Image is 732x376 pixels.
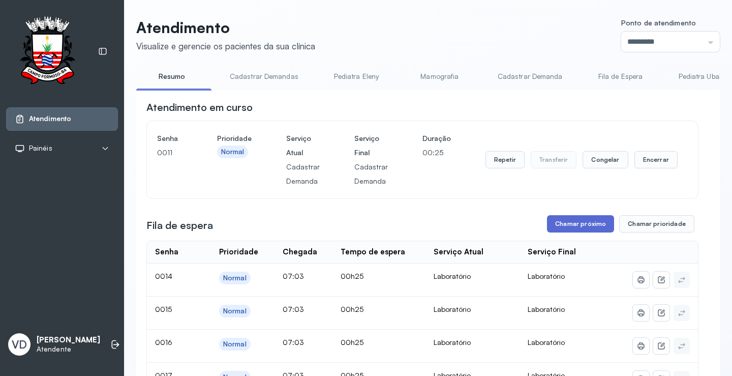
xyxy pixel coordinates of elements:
[585,68,656,85] a: Fila de Espera
[223,274,247,282] div: Normal
[220,68,309,85] a: Cadastrar Demandas
[157,146,182,160] p: 0011
[283,272,304,280] span: 07:03
[621,18,696,27] span: Ponto de atendimento
[434,272,512,281] div: Laboratório
[283,247,317,257] div: Chegada
[321,68,392,85] a: Pediatra Eleny
[221,148,245,156] div: Normal
[341,247,405,257] div: Tempo de espera
[619,215,694,233] button: Chamar prioridade
[155,338,172,346] span: 0016
[634,151,678,168] button: Encerrar
[155,247,178,257] div: Senha
[136,68,207,85] a: Resumo
[487,68,573,85] a: Cadastrar Demanda
[434,338,512,347] div: Laboratório
[485,151,525,168] button: Repetir
[341,305,363,313] span: 00h25
[528,305,565,313] span: Laboratório
[223,340,247,349] div: Normal
[29,144,52,153] span: Painéis
[341,338,363,346] span: 00h25
[217,131,252,146] h4: Prioridade
[583,151,628,168] button: Congelar
[404,68,475,85] a: Mamografia
[283,305,304,313] span: 07:03
[37,345,100,354] p: Atendente
[283,338,304,346] span: 07:03
[434,305,512,314] div: Laboratório
[531,151,577,168] button: Transferir
[422,131,451,146] h4: Duração
[547,215,614,233] button: Chamar próximo
[223,307,247,315] div: Normal
[146,218,213,233] h3: Fila de espera
[136,41,315,51] div: Visualize e gerencie os pacientes da sua clínica
[286,131,320,160] h4: Serviço Atual
[341,272,363,280] span: 00h25
[155,305,172,313] span: 0015
[219,247,258,257] div: Prioridade
[11,16,84,87] img: Logotipo do estabelecimento
[157,131,182,146] h4: Senha
[528,247,576,257] div: Serviço Final
[37,335,100,345] p: [PERSON_NAME]
[155,272,172,280] span: 0014
[354,160,388,188] p: Cadastrar Demanda
[29,114,71,123] span: Atendimento
[15,114,109,124] a: Atendimento
[528,272,565,280] span: Laboratório
[286,160,320,188] p: Cadastrar Demanda
[146,100,253,114] h3: Atendimento em curso
[528,338,565,346] span: Laboratório
[422,146,451,160] p: 00:25
[136,18,315,37] p: Atendimento
[434,247,483,257] div: Serviço Atual
[354,131,388,160] h4: Serviço Final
